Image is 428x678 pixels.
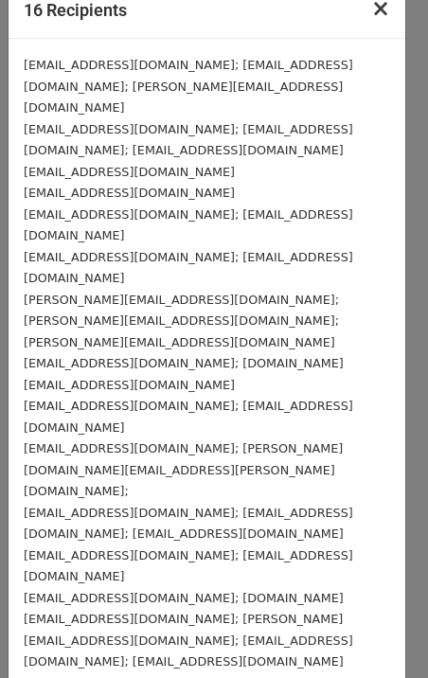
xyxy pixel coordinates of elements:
[24,399,353,435] small: [EMAIL_ADDRESS][DOMAIN_NAME]; [EMAIL_ADDRESS][DOMAIN_NAME]
[24,293,339,349] small: [PERSON_NAME][EMAIL_ADDRESS][DOMAIN_NAME]; [PERSON_NAME][EMAIL_ADDRESS][DOMAIN_NAME]; [PERSON_NAM...
[24,207,353,243] small: [EMAIL_ADDRESS][DOMAIN_NAME]; [EMAIL_ADDRESS][DOMAIN_NAME]
[24,165,235,179] small: [EMAIL_ADDRESS][DOMAIN_NAME]
[24,506,353,542] small: [EMAIL_ADDRESS][DOMAIN_NAME]; [EMAIL_ADDRESS][DOMAIN_NAME]; [EMAIL_ADDRESS][DOMAIN_NAME]
[24,250,353,286] small: [EMAIL_ADDRESS][DOMAIN_NAME]; [EMAIL_ADDRESS][DOMAIN_NAME]
[24,356,344,392] small: [EMAIL_ADDRESS][DOMAIN_NAME]; [DOMAIN_NAME][EMAIL_ADDRESS][DOMAIN_NAME]
[24,122,353,158] small: [EMAIL_ADDRESS][DOMAIN_NAME]; [EMAIL_ADDRESS][DOMAIN_NAME]; [EMAIL_ADDRESS][DOMAIN_NAME]
[333,587,428,678] iframe: Chat Widget
[24,186,235,200] small: [EMAIL_ADDRESS][DOMAIN_NAME]
[24,548,353,584] small: [EMAIL_ADDRESS][DOMAIN_NAME]; [EMAIL_ADDRESS][DOMAIN_NAME]
[24,58,353,115] small: [EMAIL_ADDRESS][DOMAIN_NAME]; [EMAIL_ADDRESS][DOMAIN_NAME]; [PERSON_NAME][EMAIL_ADDRESS][DOMAIN_N...
[24,591,353,669] small: [EMAIL_ADDRESS][DOMAIN_NAME]; [DOMAIN_NAME][EMAIL_ADDRESS][DOMAIN_NAME]; [PERSON_NAME][EMAIL_ADDR...
[24,441,343,498] small: [EMAIL_ADDRESS][DOMAIN_NAME]; [PERSON_NAME][DOMAIN_NAME][EMAIL_ADDRESS][PERSON_NAME][DOMAIN_NAME];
